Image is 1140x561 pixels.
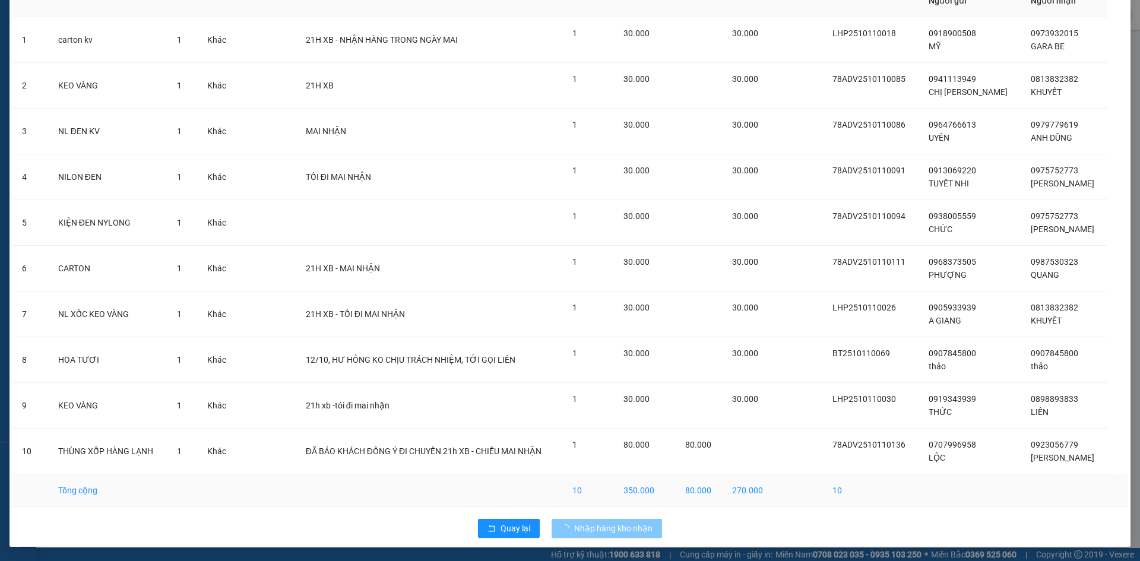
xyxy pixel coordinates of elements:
[1031,394,1078,404] span: 0898893833
[929,87,1008,97] span: CHỊ [PERSON_NAME]
[572,211,577,221] span: 1
[623,120,650,129] span: 30.000
[732,303,758,312] span: 30.000
[732,120,758,129] span: 30.000
[572,394,577,404] span: 1
[1031,348,1078,358] span: 0907845800
[177,35,182,45] span: 1
[49,63,168,109] td: KEO VÀNG
[929,42,940,51] span: MỸ
[177,446,182,456] span: 1
[1031,224,1094,234] span: [PERSON_NAME]
[198,200,237,246] td: Khác
[306,35,458,45] span: 21H XB - NHẬN HÀNG TRONG NGÀY MAI
[487,524,496,534] span: rollback
[623,166,650,175] span: 30.000
[198,429,237,474] td: Khác
[929,316,961,325] span: A GIANG
[306,172,371,182] span: TỐI ĐI MAI NHẬN
[1031,362,1048,371] span: thảo
[832,28,896,38] span: LHP2510110018
[623,303,650,312] span: 30.000
[732,28,758,38] span: 30.000
[732,74,758,84] span: 30.000
[1031,257,1078,267] span: 0987530323
[1031,303,1078,312] span: 0813832382
[832,120,905,129] span: 78ADV2510110086
[1031,211,1078,221] span: 0975752773
[306,264,380,273] span: 21H XB - MAI NHẬN
[1031,133,1072,142] span: ANH DŨNG
[1031,407,1049,417] span: LIÊN
[929,394,976,404] span: 0919343939
[12,63,49,109] td: 2
[198,383,237,429] td: Khác
[198,63,237,109] td: Khác
[929,453,945,462] span: LỘC
[929,362,946,371] span: thảo
[732,257,758,267] span: 30.000
[732,394,758,404] span: 30.000
[572,440,577,449] span: 1
[572,166,577,175] span: 1
[574,522,653,535] span: Nhập hàng kho nhận
[623,394,650,404] span: 30.000
[12,17,49,63] td: 1
[732,348,758,358] span: 30.000
[623,74,650,84] span: 30.000
[929,179,969,188] span: TUYẾT NHI
[49,246,168,291] td: CARTON
[929,120,976,129] span: 0964766613
[12,109,49,154] td: 3
[552,519,662,538] button: Nhập hàng kho nhận
[306,446,541,456] span: ĐÃ BÁO KHÁCH ĐỒNG Ý ĐI CHUYẾN 21h XB - CHIỀU MAI NHẬN
[177,401,182,410] span: 1
[832,257,905,267] span: 78ADV2510110111
[676,474,723,507] td: 80.000
[572,348,577,358] span: 1
[929,407,952,417] span: THỨC
[12,200,49,246] td: 5
[929,440,976,449] span: 0707996958
[306,309,405,319] span: 21H XB - TỐI ĐI MAI NHẬN
[929,303,976,312] span: 0905933939
[1031,440,1078,449] span: 0923056779
[1031,179,1094,188] span: [PERSON_NAME]
[1031,166,1078,175] span: 0975752773
[1031,316,1062,325] span: KHUYẾT
[823,474,919,507] td: 10
[306,401,389,410] span: 21h xb -tói đi mai nhận
[12,337,49,383] td: 8
[832,211,905,221] span: 78ADV2510110094
[49,17,168,63] td: carton kv
[929,270,967,280] span: PHƯỢNG
[929,348,976,358] span: 0907845800
[12,429,49,474] td: 10
[572,303,577,312] span: 1
[832,74,905,84] span: 78ADV2510110085
[177,126,182,136] span: 1
[1031,120,1078,129] span: 0979779619
[198,291,237,337] td: Khác
[929,74,976,84] span: 0941113949
[49,154,168,200] td: NILON ĐEN
[177,355,182,365] span: 1
[832,394,896,404] span: LHP2510110030
[306,355,515,365] span: 12/10, HƯ HỎNG KO CHỊU TRÁCH NHIỆM, TỚI GỌI LIỀN
[929,28,976,38] span: 0918900508
[12,154,49,200] td: 4
[306,126,346,136] span: MAI NHẬN
[929,224,952,234] span: CHỨC
[929,133,949,142] span: UYÊN
[563,474,615,507] td: 10
[1031,87,1062,97] span: KHUYẾT
[561,524,574,533] span: loading
[832,348,890,358] span: BT2510110069
[198,17,237,63] td: Khác
[832,303,896,312] span: LHP2510110026
[1031,42,1065,51] span: GARA BE
[198,154,237,200] td: Khác
[572,74,577,84] span: 1
[572,120,577,129] span: 1
[623,211,650,221] span: 30.000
